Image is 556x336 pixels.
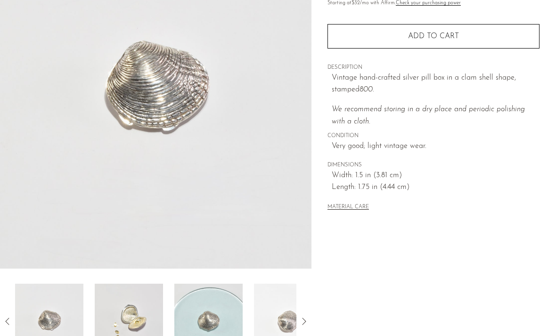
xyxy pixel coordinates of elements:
i: We recommend storing in a dry place and periodic polishing with a cloth. [332,106,525,125]
span: Width: 1.5 in (3.81 cm) [332,170,540,182]
span: DIMENSIONS [327,161,540,170]
span: Very good; light vintage wear. [332,140,540,153]
button: Add to cart [327,24,540,49]
p: Vintage hand-crafted silver pill box in a clam shell shape, stamped . [332,72,540,96]
span: CONDITION [327,132,540,140]
span: $32 [352,0,360,6]
em: 800 [360,86,373,93]
span: Length: 1.75 in (4.44 cm) [332,181,540,194]
span: Add to cart [408,33,459,40]
a: Check your purchasing power - Learn more about Affirm Financing (opens in modal) [396,0,461,6]
span: DESCRIPTION [327,64,540,72]
button: MATERIAL CARE [327,204,369,211]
